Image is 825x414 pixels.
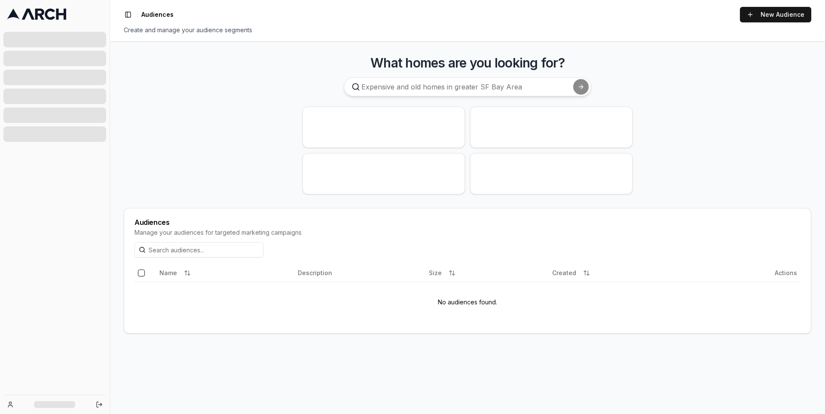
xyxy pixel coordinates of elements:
div: Create and manage your audience segments [124,26,811,34]
div: Audiences [134,219,801,226]
td: No audiences found. [134,282,801,323]
nav: breadcrumb [141,10,174,19]
div: Manage your audiences for targeted marketing campaigns [134,228,801,237]
span: Audiences [141,10,174,19]
input: Search audiences... [134,242,263,258]
th: Actions [707,264,801,282]
div: Name [159,266,291,280]
div: Created [552,266,704,280]
input: Expensive and old homes in greater SF Bay Area [344,77,591,96]
div: Size [429,266,545,280]
th: Description [294,264,426,282]
button: Log out [93,399,105,411]
a: New Audience [740,7,811,22]
h3: What homes are you looking for? [124,55,811,71]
